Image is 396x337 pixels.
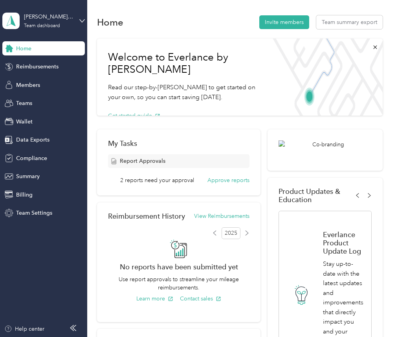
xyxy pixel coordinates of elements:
span: Report Approvals [120,157,165,165]
span: Members [16,81,40,89]
span: 2025 [222,227,240,239]
div: My Tasks [108,139,250,147]
span: Home [16,44,31,53]
span: Teams [16,99,32,107]
span: Compliance [16,154,47,162]
span: Team Settings [16,209,52,217]
button: Contact sales [180,295,221,303]
p: Use report approvals to streamline your mileage reimbursements. [108,275,250,292]
p: Read our step-by-[PERSON_NAME] to get started on your own, so you can start saving [DATE]. [108,83,257,102]
h2: Reimbursement History [108,212,185,220]
span: Product Updates & Education [279,187,355,204]
span: Summary [16,172,40,180]
button: Team summary export [316,15,383,29]
img: Welcome to everlance [268,39,383,116]
button: View Reimbursements [194,212,249,220]
div: [PERSON_NAME] Company Test [24,13,73,21]
span: 2 reports need your approval [120,176,194,184]
h1: Home [97,18,123,26]
button: Learn more [136,295,173,303]
h1: Welcome to Everlance by [PERSON_NAME] [108,51,257,76]
div: Team dashboard [24,24,60,28]
img: Co-branding [279,140,372,149]
h2: No reports have been submitted yet [108,263,250,271]
span: Data Exports [16,136,49,144]
span: Wallet [16,118,33,126]
span: Reimbursements [16,63,59,71]
iframe: Everlance-gr Chat Button Frame [352,293,396,337]
button: Approve reports [207,176,249,184]
button: Get started guide [108,112,160,120]
span: Billing [16,191,33,199]
button: Invite members [259,15,309,29]
button: Help center [4,325,44,333]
